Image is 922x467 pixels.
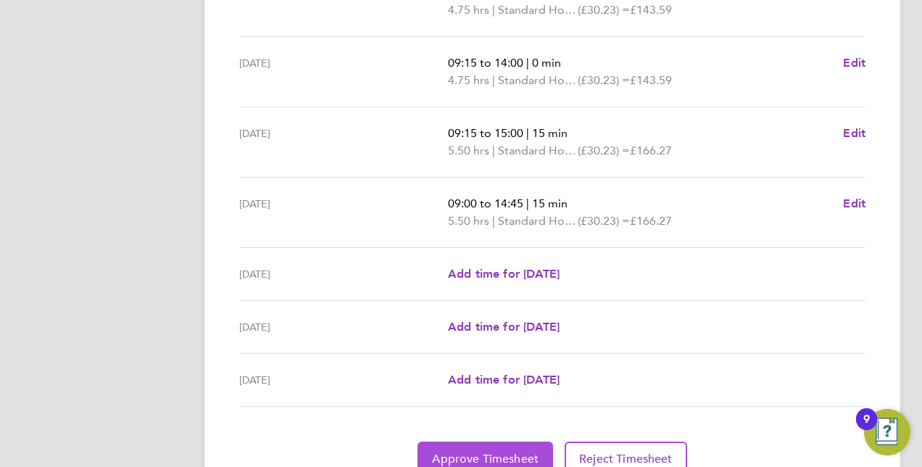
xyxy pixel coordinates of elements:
span: Edit [843,197,865,210]
span: Standard Hourly [498,72,578,89]
span: (£30.23) = [578,73,630,87]
span: Reject Timesheet [579,452,673,466]
div: [DATE] [239,125,448,160]
span: 4.75 hrs [448,73,489,87]
span: Standard Hourly [498,1,578,19]
span: | [492,3,495,17]
span: (£30.23) = [578,3,630,17]
span: | [526,197,529,210]
span: (£30.23) = [578,144,630,157]
span: | [492,73,495,87]
div: [DATE] [239,371,448,389]
span: £143.59 [630,73,672,87]
a: Edit [843,54,865,72]
span: Add time for [DATE] [448,320,560,334]
div: [DATE] [239,318,448,336]
a: Add time for [DATE] [448,265,560,283]
span: | [492,214,495,228]
span: | [492,144,495,157]
span: 15 min [532,197,568,210]
span: | [526,126,529,140]
span: 09:00 to 14:45 [448,197,523,210]
span: Add time for [DATE] [448,373,560,387]
span: Standard Hourly [498,212,578,230]
span: £166.27 [630,214,672,228]
span: 5.50 hrs [448,214,489,228]
span: Edit [843,56,865,70]
a: Edit [843,125,865,142]
span: 09:15 to 14:00 [448,56,523,70]
span: Standard Hourly [498,142,578,160]
a: Add time for [DATE] [448,318,560,336]
span: | [526,56,529,70]
span: Approve Timesheet [432,452,539,466]
button: Open Resource Center, 9 new notifications [864,409,910,455]
span: 09:15 to 15:00 [448,126,523,140]
span: £166.27 [630,144,672,157]
a: Edit [843,195,865,212]
div: 9 [863,419,870,438]
span: (£30.23) = [578,214,630,228]
div: [DATE] [239,265,448,283]
div: [DATE] [239,195,448,230]
span: 5.50 hrs [448,144,489,157]
span: 4.75 hrs [448,3,489,17]
div: [DATE] [239,54,448,89]
span: Add time for [DATE] [448,267,560,281]
span: 15 min [532,126,568,140]
span: £143.59 [630,3,672,17]
a: Add time for [DATE] [448,371,560,389]
span: Edit [843,126,865,140]
span: 0 min [532,56,561,70]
